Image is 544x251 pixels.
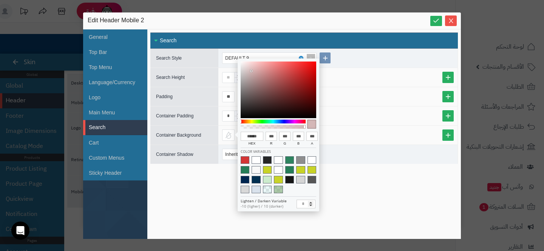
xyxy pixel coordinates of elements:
[225,53,257,63] div: DEFAULT 9
[306,141,318,148] span: a
[235,111,242,116] span: Increase Value
[156,94,173,99] span: Padding
[156,152,193,157] span: Container Shadow
[83,105,147,120] li: Main Menu
[266,141,277,148] span: r
[279,141,291,148] span: g
[83,135,147,150] li: Cart
[83,90,147,105] li: Logo
[83,75,147,90] li: Language/Currency
[83,150,147,165] li: Custom Menus
[156,55,182,61] span: Search Style
[83,45,147,60] li: Top Bar
[235,77,242,83] span: Decrease Value
[235,116,242,121] span: Decrease Value
[83,120,147,135] li: Search
[156,113,193,119] span: Container Padding
[293,141,304,148] span: b
[150,32,458,49] div: Search
[11,222,29,240] div: Open Intercom Messenger
[241,141,263,148] span: hex
[156,132,201,138] span: Container Background
[235,72,242,78] span: Increase Value
[156,75,185,80] span: Search Height
[225,149,245,160] div: Inherit
[88,16,144,25] span: Edit Header Mobile 2
[445,15,457,26] button: Close
[83,60,147,75] li: Top Menu
[83,29,147,45] li: General
[83,165,147,180] li: Sticky Header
